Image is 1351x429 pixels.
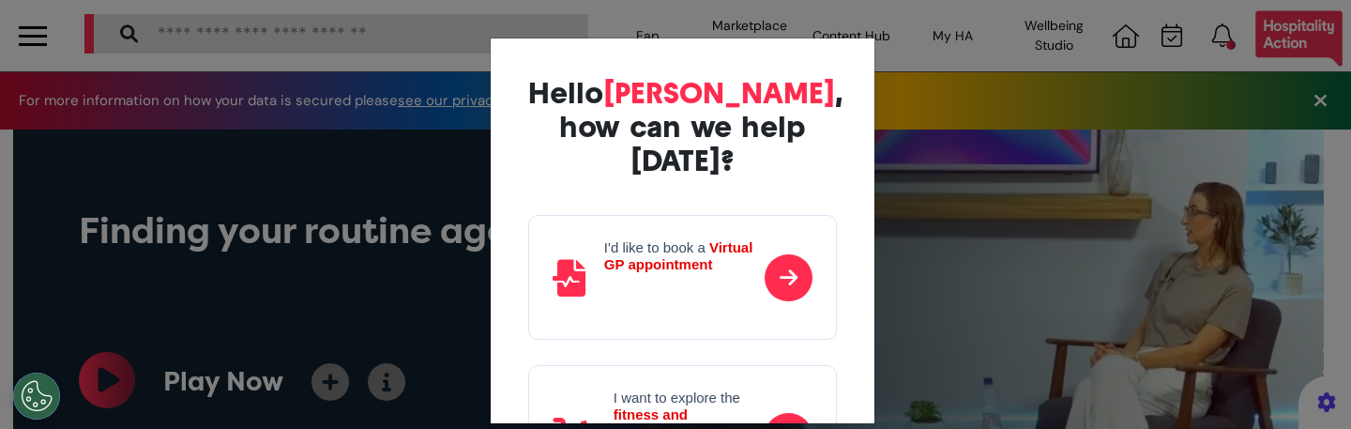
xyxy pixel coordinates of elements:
[528,76,837,177] div: Hello , how can we help [DATE]?
[604,239,760,273] h4: I'd like to book a
[604,239,753,272] strong: Virtual GP appointment
[13,373,60,420] button: Open Preferences
[603,75,835,111] span: [PERSON_NAME]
